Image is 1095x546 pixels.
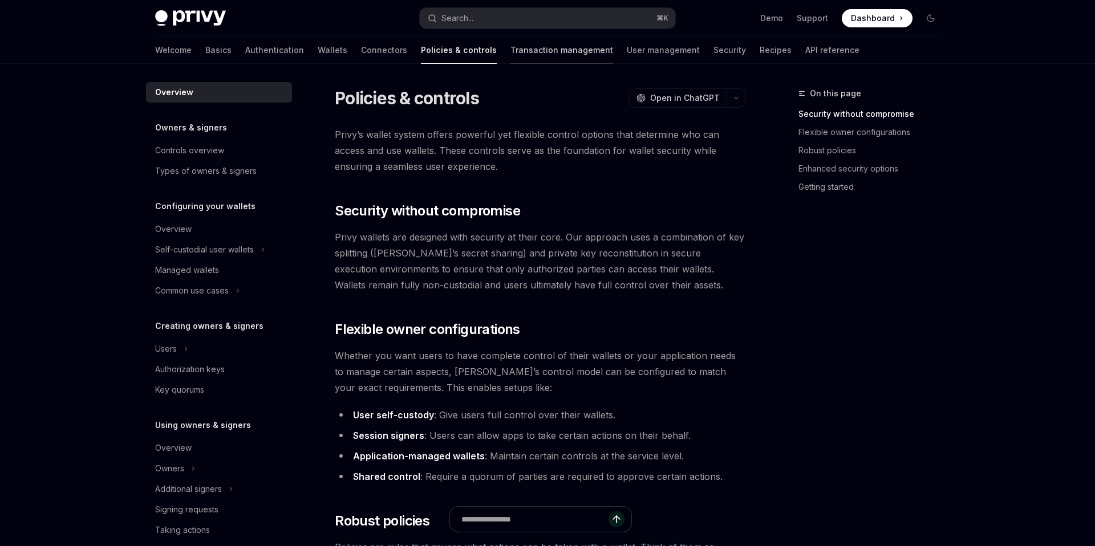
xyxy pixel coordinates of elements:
[353,430,424,441] strong: Session signers
[609,511,624,527] button: Send message
[353,471,420,482] strong: Shared control
[146,499,292,520] a: Signing requests
[335,348,746,396] span: Whether you want users to have complete control of their wallets or your application needs to man...
[798,123,949,141] a: Flexible owner configurations
[441,11,473,25] div: Search...
[805,36,859,64] a: API reference
[650,92,720,104] span: Open in ChatGPT
[155,164,257,178] div: Types of owners & signers
[205,36,232,64] a: Basics
[335,468,746,484] li: : Require a quorum of parties are required to approve certain actions.
[335,88,479,108] h1: Policies & controls
[510,36,613,64] a: Transaction management
[318,36,347,64] a: Wallets
[146,359,292,380] a: Authorization keys
[842,9,912,27] a: Dashboard
[810,87,861,100] span: On this page
[420,8,675,28] button: Search...⌘K
[798,160,949,178] a: Enhanced security options
[335,427,746,443] li: : Users can allow apps to take certain actions on their behalf.
[335,320,520,339] span: Flexible owner configurations
[146,260,292,280] a: Managed wallets
[155,441,192,455] div: Overview
[798,141,949,160] a: Robust policies
[155,418,251,432] h5: Using owners & signers
[146,140,292,161] a: Controls overview
[353,450,485,462] strong: Application-managed wallets
[155,362,225,376] div: Authorization keys
[155,36,192,64] a: Welcome
[155,144,224,157] div: Controls overview
[421,36,497,64] a: Policies & controls
[627,36,700,64] a: User management
[146,520,292,540] a: Taking actions
[798,178,949,196] a: Getting started
[361,36,407,64] a: Connectors
[922,9,940,27] button: Toggle dark mode
[760,36,792,64] a: Recipes
[335,448,746,464] li: : Maintain certain controls at the service level.
[629,88,727,108] button: Open in ChatGPT
[155,319,263,333] h5: Creating owners & signers
[155,243,254,256] div: Self-custodial user wallets
[713,36,746,64] a: Security
[798,105,949,123] a: Security without compromise
[146,380,292,400] a: Key quorums
[155,121,227,135] h5: Owners & signers
[155,222,192,236] div: Overview
[335,407,746,423] li: : Give users full control over their wallets.
[760,13,783,24] a: Demo
[155,284,229,298] div: Common use cases
[155,523,210,537] div: Taking actions
[155,482,222,496] div: Additional signers
[155,383,204,397] div: Key quorums
[155,263,219,277] div: Managed wallets
[335,202,520,220] span: Security without compromise
[797,13,828,24] a: Support
[155,199,255,213] h5: Configuring your wallets
[851,13,895,24] span: Dashboard
[146,219,292,239] a: Overview
[656,14,668,23] span: ⌘ K
[146,161,292,181] a: Types of owners & signers
[155,85,193,99] div: Overview
[155,503,218,516] div: Signing requests
[335,229,746,293] span: Privy wallets are designed with security at their core. Our approach uses a combination of key sp...
[353,409,434,421] strong: User self-custody
[146,82,292,103] a: Overview
[155,10,226,26] img: dark logo
[155,462,184,475] div: Owners
[146,438,292,458] a: Overview
[245,36,304,64] a: Authentication
[155,342,177,356] div: Users
[335,127,746,174] span: Privy’s wallet system offers powerful yet flexible control options that determine who can access ...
